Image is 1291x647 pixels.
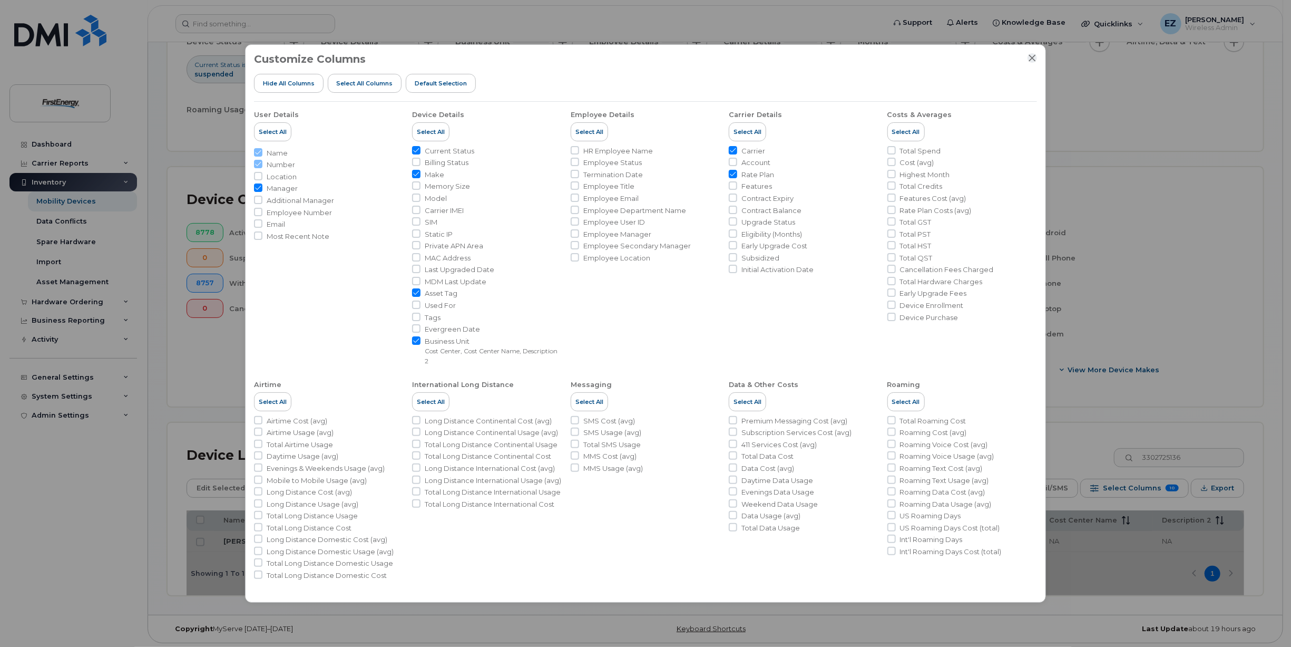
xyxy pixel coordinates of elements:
span: Total Roaming Cost [900,416,966,426]
div: Costs & Averages [887,110,952,120]
span: Long Distance Domestic Usage (avg) [267,547,394,557]
span: 411 Services Cost (avg) [741,440,817,450]
button: Select All [254,392,291,411]
span: Employee Location [583,253,650,263]
span: Total PST [900,229,931,239]
span: Long Distance Usage (avg) [267,499,358,509]
div: Device Details [412,110,464,120]
div: International Long Distance [412,380,514,390]
span: Select All [733,128,761,136]
span: HR Employee Name [583,146,653,156]
span: Select All [575,398,603,406]
span: Location [267,172,297,182]
span: Roaming Data Usage (avg) [900,499,992,509]
span: Evenings & Weekends Usage (avg) [267,463,385,474]
span: Last Upgraded Date [425,265,494,275]
span: Select All [259,128,287,136]
span: Employee Status [583,158,642,168]
span: Evergreen Date [425,324,480,334]
span: Private APN Area [425,241,483,251]
button: Select All [887,392,925,411]
span: Total Data Usage [741,523,800,533]
span: Long Distance Continental Usage (avg) [425,428,558,438]
span: Airtime Usage (avg) [267,428,334,438]
button: Close [1028,53,1037,63]
button: Select All [254,122,291,141]
span: Contract Expiry [741,194,794,204]
span: Evenings Data Usage [741,487,814,497]
span: Email [267,219,285,229]
span: Number [267,160,295,170]
span: Roaming Text Cost (avg) [900,463,983,474]
div: Data & Other Costs [729,380,798,390]
span: Used For [425,301,456,311]
span: Roaming Text Usage (avg) [900,476,989,486]
span: Airtime Cost (avg) [267,416,327,426]
span: Employee Title [583,181,634,191]
span: Select All [892,128,920,136]
small: Cost Center, Cost Center Name, Description 2 [425,347,558,365]
span: Most Recent Note [267,231,329,242]
span: Make [425,170,444,180]
span: Eligibility (Months) [741,229,802,239]
span: Total Data Cost [741,451,794,461]
span: Mobile to Mobile Usage (avg) [267,476,367,486]
span: Int'l Roaming Days Cost (total) [900,547,1002,557]
span: Features [741,181,772,191]
span: Features Cost (avg) [900,194,966,204]
span: Total Airtime Usage [267,440,333,450]
div: Employee Details [571,110,634,120]
span: Employee User ID [583,217,645,227]
span: Roaming Voice Usage (avg) [900,451,994,461]
span: Total Long Distance Domestic Usage [267,558,393,568]
span: Select All [417,128,445,136]
iframe: Messenger Launcher [1245,601,1283,639]
span: Hide All Columns [263,79,315,88]
span: Total QST [900,253,933,263]
span: Total Long Distance International Usage [425,487,561,497]
span: Default Selection [415,79,467,88]
span: Int'l Roaming Days [900,535,963,545]
span: Cost (avg) [900,158,934,168]
span: Total Long Distance Continental Usage [425,440,558,450]
span: Business Unit [425,336,562,346]
span: Daytime Data Usage [741,476,813,486]
button: Select All [412,392,449,411]
div: User Details [254,110,299,120]
span: Device Purchase [900,313,959,323]
span: MMS Usage (avg) [583,463,643,474]
span: Highest Month [900,170,950,180]
span: MAC Address [425,253,471,263]
button: Select All [412,122,449,141]
span: Upgrade Status [741,217,795,227]
span: Subscription Services Cost (avg) [741,428,852,438]
span: Total Long Distance Domestic Cost [267,571,387,581]
span: Select All [575,128,603,136]
span: Roaming Data Cost (avg) [900,487,985,497]
span: Total Hardware Charges [900,277,983,287]
span: Current Status [425,146,474,156]
h3: Customize Columns [254,53,366,65]
span: Premium Messaging Cost (avg) [741,416,847,426]
button: Default Selection [406,74,476,93]
span: Asset Tag [425,288,457,298]
span: Total Long Distance Continental Cost [425,451,551,461]
span: Manager [267,184,298,194]
span: Data Cost (avg) [741,463,794,474]
button: Select All [729,122,766,141]
button: Select all Columns [328,74,402,93]
span: Employee Manager [583,229,651,239]
span: Daytime Usage (avg) [267,451,338,461]
span: Termination Date [583,170,643,180]
span: Total HST [900,241,932,251]
span: Weekend Data Usage [741,499,818,509]
span: Total Long Distance International Cost [425,499,554,509]
span: Early Upgrade Fees [900,288,967,298]
span: Billing Status [425,158,468,168]
span: Rate Plan [741,170,774,180]
span: US Roaming Days Cost (total) [900,523,1000,533]
span: Employee Secondary Manager [583,241,691,251]
span: Cancellation Fees Charged [900,265,994,275]
span: Data Usage (avg) [741,511,800,521]
span: Carrier [741,146,765,156]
